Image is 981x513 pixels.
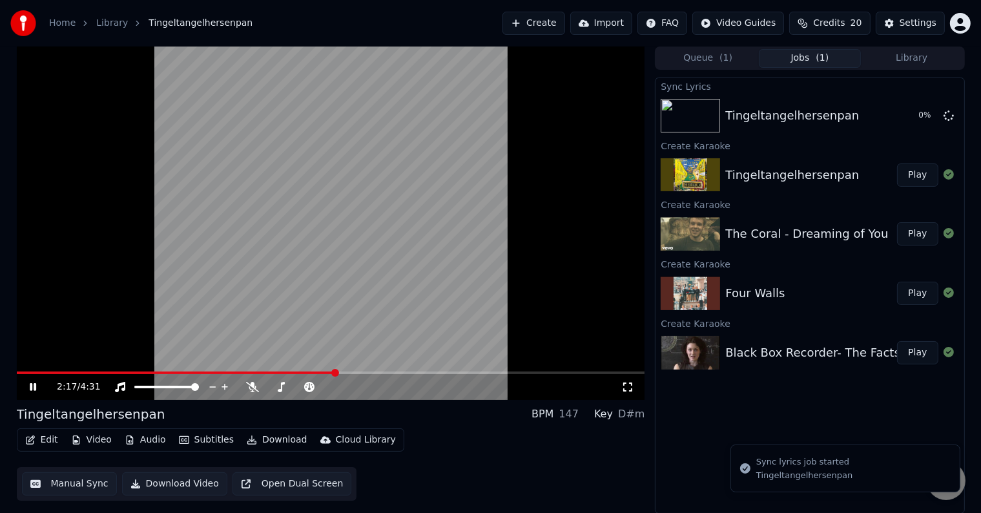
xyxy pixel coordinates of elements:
div: BPM [532,406,553,422]
div: Create Karaoke [656,256,964,271]
span: Credits [813,17,845,30]
div: Sync lyrics job started [756,455,852,468]
a: Library [96,17,128,30]
button: Play [897,341,938,364]
button: Library [861,49,963,68]
button: Play [897,163,938,187]
button: Play [897,282,938,305]
div: Settings [900,17,936,30]
div: / [57,381,88,393]
div: D#m [618,406,645,422]
div: Cloud Library [336,434,396,446]
span: ( 1 ) [719,52,732,65]
span: 4:31 [80,381,100,393]
div: Create Karaoke [656,138,964,153]
img: youka [10,10,36,36]
div: Tingeltangelhersenpan [725,107,859,125]
button: Video Guides [692,12,784,35]
button: Import [570,12,632,35]
button: Audio [119,431,171,449]
div: The Coral - Dreaming of You [725,225,888,243]
button: Open Dual Screen [232,472,352,496]
span: Tingeltangelhersenpan [149,17,253,30]
button: Jobs [759,49,861,68]
div: Create Karaoke [656,315,964,331]
nav: breadcrumb [49,17,253,30]
span: 2:17 [57,381,77,393]
button: Edit [20,431,63,449]
div: Tingeltangelhersenpan [756,470,852,481]
button: Download [242,431,313,449]
div: Create Karaoke [656,196,964,212]
div: 147 [559,406,579,422]
div: Black Box Recorder- The Facts of Life [725,344,940,362]
div: Four Walls [725,284,785,302]
button: Video [66,431,117,449]
button: Manual Sync [22,472,117,496]
button: Queue [657,49,759,68]
div: Tingeltangelhersenpan [725,166,859,184]
button: FAQ [637,12,687,35]
div: Sync Lyrics [656,78,964,94]
button: Create [502,12,565,35]
span: ( 1 ) [816,52,829,65]
div: Key [594,406,613,422]
div: Tingeltangelhersenpan [17,405,165,423]
button: Settings [876,12,945,35]
button: Subtitles [174,431,239,449]
span: 20 [851,17,862,30]
div: 0 % [919,110,938,121]
button: Download Video [122,472,227,496]
button: Credits20 [789,12,870,35]
a: Home [49,17,76,30]
button: Play [897,222,938,246]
